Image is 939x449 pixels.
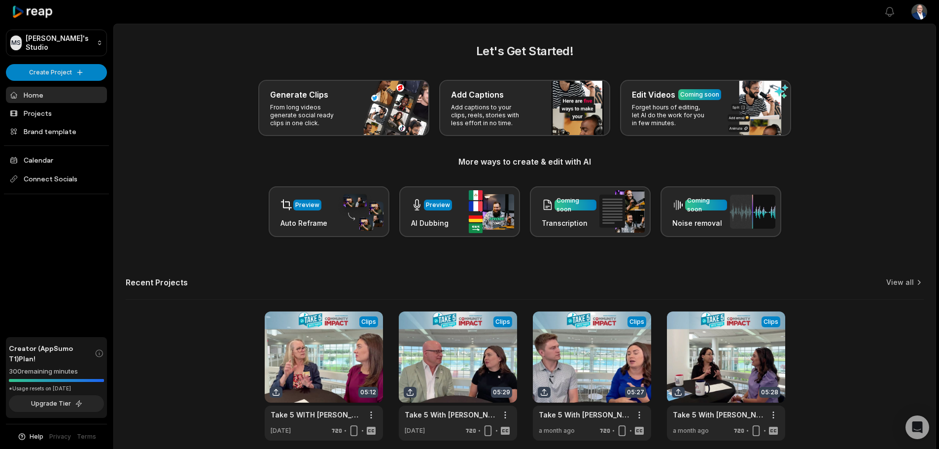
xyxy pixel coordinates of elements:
p: [PERSON_NAME]'s Studio [26,34,93,52]
a: Take 5 With [PERSON_NAME] - Episode 6 [405,410,495,420]
a: Terms [77,432,96,441]
div: Preview [295,201,319,209]
a: Projects [6,105,107,121]
div: Coming soon [687,196,725,214]
img: ai_dubbing.png [469,190,514,233]
h3: Generate Clips [270,89,328,101]
div: MS [10,35,22,50]
div: 300 remaining minutes [9,367,104,377]
a: Home [6,87,107,103]
h2: Recent Projects [126,277,188,287]
button: Create Project [6,64,107,81]
p: Forget hours of editing, let AI do the work for you in few minutes. [632,104,708,127]
a: Calendar [6,152,107,168]
span: Connect Socials [6,170,107,188]
h3: More ways to create & edit with AI [126,156,924,168]
img: noise_removal.png [730,195,775,229]
div: Coming soon [556,196,594,214]
a: Privacy [49,432,71,441]
button: Upgrade Tier [9,395,104,412]
span: Creator (AppSumo T1) Plan! [9,343,95,364]
div: Preview [426,201,450,209]
img: auto_reframe.png [338,193,383,231]
a: Brand template [6,123,107,139]
h3: Noise removal [672,218,727,228]
div: Coming soon [680,90,719,99]
a: Take 5 WITH [PERSON_NAME] - Episode 7 [271,410,361,420]
h3: AI Dubbing [411,218,452,228]
div: Open Intercom Messenger [905,415,929,439]
span: Help [30,432,43,441]
p: Add captions to your clips, reels, stories with less effort in no time. [451,104,527,127]
a: View all [886,277,914,287]
h3: Edit Videos [632,89,675,101]
p: From long videos generate social ready clips in one click. [270,104,347,127]
div: *Usage resets on [DATE] [9,385,104,392]
h3: Transcription [542,218,596,228]
h3: Auto Reframe [280,218,327,228]
img: transcription.png [599,190,645,233]
a: Take 5 With [PERSON_NAME] - Episode 5 [539,410,629,420]
button: Help [17,432,43,441]
h2: Let's Get Started! [126,42,924,60]
h3: Add Captions [451,89,504,101]
a: Take 5 With [PERSON_NAME] - Episode 4b [673,410,764,420]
